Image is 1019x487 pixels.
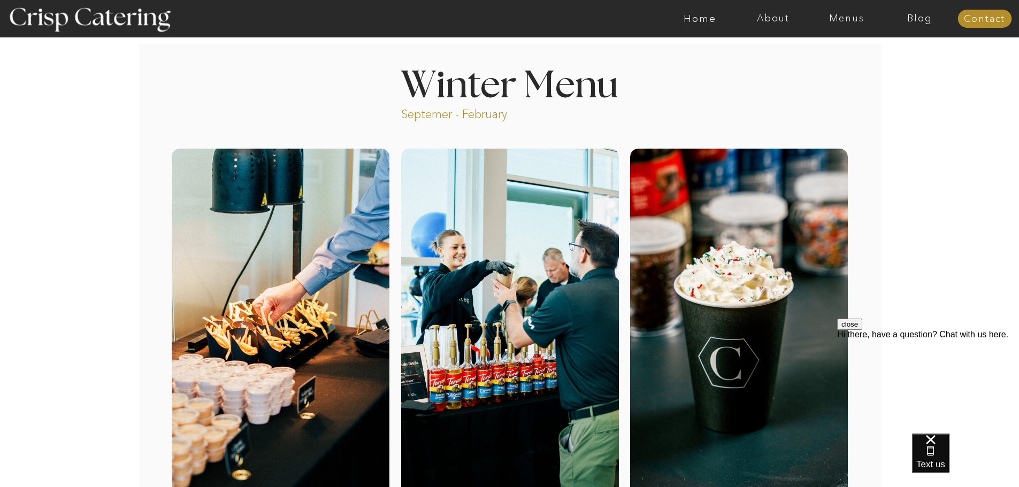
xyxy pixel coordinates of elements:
[957,14,1012,25] a: Contact
[883,13,956,24] a: Blog
[401,106,548,119] p: Septemer - February
[912,434,1019,487] iframe: podium webchat widget bubble
[663,13,737,24] a: Home
[810,13,883,24] a: Menus
[837,319,1019,447] iframe: podium webchat widget prompt
[737,13,810,24] a: About
[361,67,658,99] h1: Winter Menu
